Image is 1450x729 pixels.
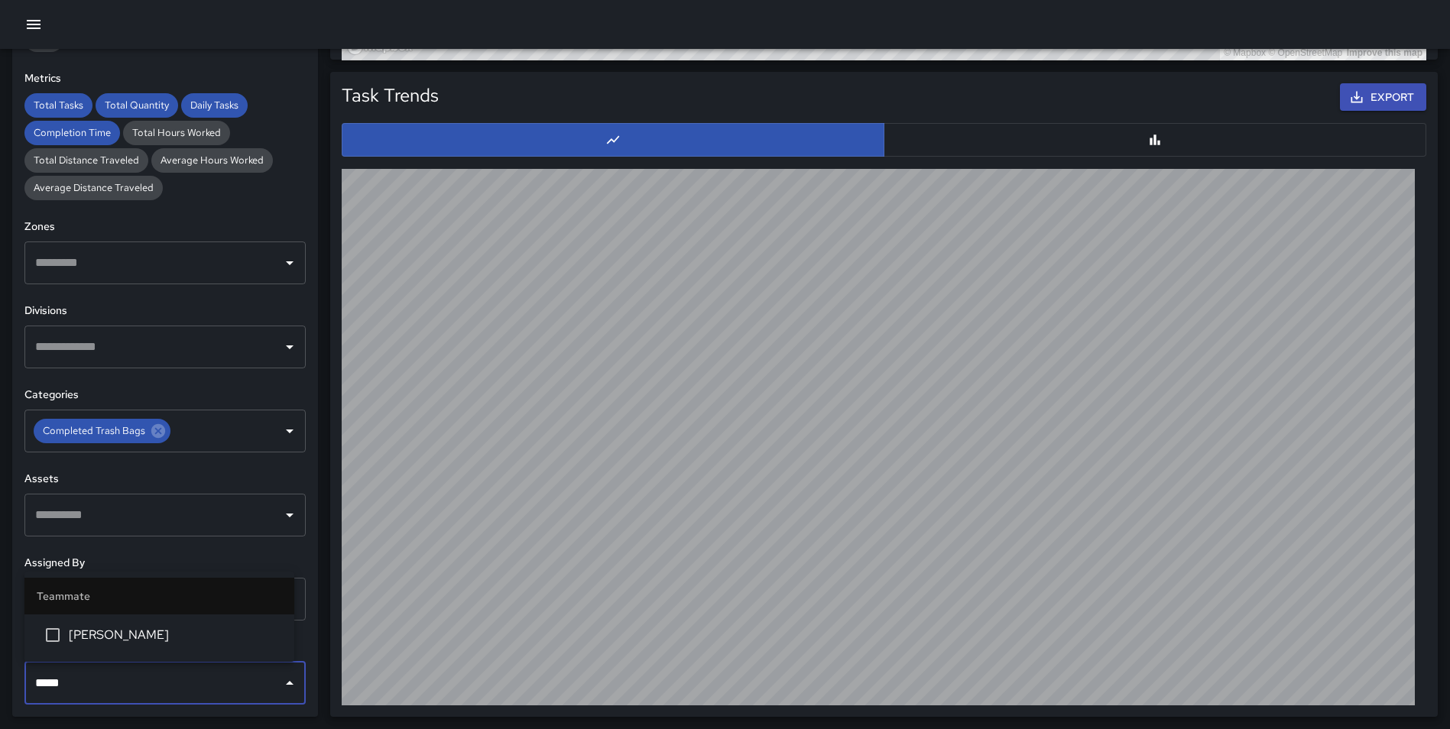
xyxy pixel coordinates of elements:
span: Total Hours Worked [123,126,230,139]
button: Open [279,420,300,442]
span: Total Quantity [96,99,178,112]
button: Bar Chart [884,123,1426,157]
span: [PERSON_NAME] [69,626,282,644]
div: Average Hours Worked [151,148,273,173]
button: Open [279,336,300,358]
div: Total Tasks [24,93,92,118]
div: Daily Tasks [181,93,248,118]
div: Total Distance Traveled [24,148,148,173]
svg: Line Chart [605,132,621,147]
button: Export [1340,83,1426,112]
button: Close [279,672,300,694]
span: Completion Time [24,126,120,139]
h6: Assigned By [24,555,306,572]
button: Open [279,252,300,274]
h6: Categories [24,387,306,403]
span: Daily Tasks [181,99,248,112]
button: Line Chart [342,123,884,157]
svg: Bar Chart [1147,132,1163,147]
button: Open [279,504,300,526]
div: Completed Trash Bags [34,419,170,443]
span: Total Distance Traveled [24,154,148,167]
div: Total Quantity [96,93,178,118]
span: Average Hours Worked [151,154,273,167]
div: Completion Time [24,121,120,145]
h6: Metrics [24,70,306,87]
h6: Assets [24,471,306,488]
div: Average Distance Traveled [24,176,163,200]
h6: Divisions [24,303,306,319]
span: Average Distance Traveled [24,181,163,194]
h5: Task Trends [342,83,439,108]
div: Total Hours Worked [123,121,230,145]
span: Completed Trash Bags [34,422,154,439]
li: Teammate [24,578,294,614]
h6: Zones [24,219,306,235]
span: Total Tasks [24,99,92,112]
